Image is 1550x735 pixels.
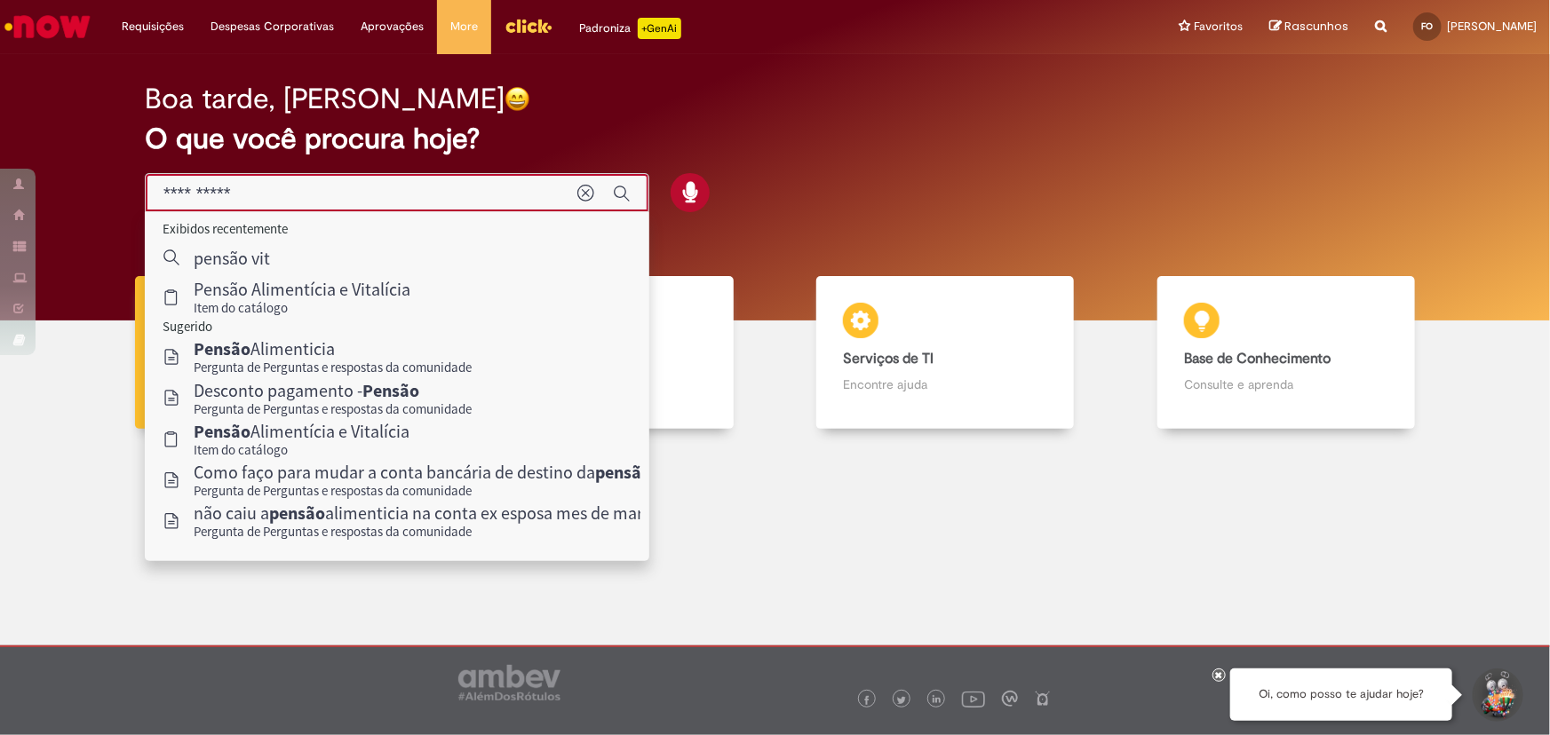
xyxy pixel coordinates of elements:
[843,350,934,367] b: Serviços de TI
[1470,668,1523,722] button: Iniciar Conversa de Suporte
[505,86,530,112] img: happy-face.png
[1194,18,1243,36] span: Favoritos
[211,18,334,36] span: Despesas Corporativas
[1269,19,1348,36] a: Rascunhos
[1447,19,1537,34] span: [PERSON_NAME]
[962,687,985,710] img: logo_footer_youtube.png
[1116,276,1457,430] a: Base de Conhecimento Consulte e aprenda
[1230,668,1452,721] div: Oi, como posso te ajudar hoje?
[1035,691,1051,707] img: logo_footer_naosei.png
[505,12,552,39] img: click_logo_yellow_360x200.png
[843,375,1047,393] p: Encontre ajuda
[93,276,434,430] a: Tirar dúvidas Tirar dúvidas com Lupi Assist e Gen Ai
[1002,691,1018,707] img: logo_footer_workplace.png
[145,83,505,115] h2: Boa tarde, [PERSON_NAME]
[775,276,1117,430] a: Serviços de TI Encontre ajuda
[1284,18,1348,35] span: Rascunhos
[145,123,1405,154] h2: O que você procura hoje?
[579,18,681,39] div: Padroniza
[933,695,942,706] img: logo_footer_linkedin.png
[122,18,184,36] span: Requisições
[1184,375,1388,393] p: Consulte e aprenda
[897,696,906,705] img: logo_footer_twitter.png
[2,9,93,44] img: ServiceNow
[638,18,681,39] p: +GenAi
[361,18,424,36] span: Aprovações
[1422,20,1434,32] span: FO
[450,18,478,36] span: More
[1184,350,1331,367] b: Base de Conhecimento
[862,696,871,705] img: logo_footer_facebook.png
[458,665,560,700] img: logo_footer_ambev_rotulo_gray.png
